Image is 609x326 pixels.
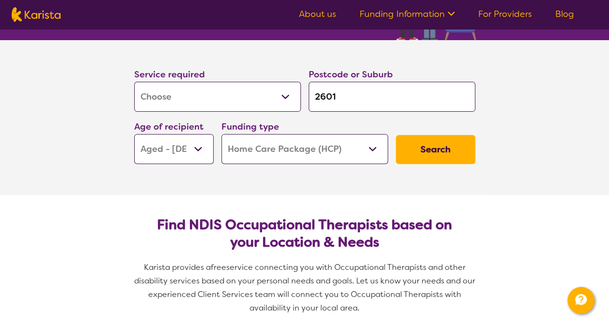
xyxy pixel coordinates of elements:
[299,8,336,20] a: About us
[12,7,61,22] img: Karista logo
[221,121,279,133] label: Funding type
[134,121,203,133] label: Age of recipient
[134,69,205,80] label: Service required
[309,69,393,80] label: Postcode or Suburb
[142,216,468,251] h2: Find NDIS Occupational Therapists based on your Location & Needs
[211,262,226,272] span: free
[478,8,532,20] a: For Providers
[134,262,477,313] span: service connecting you with Occupational Therapists and other disability services based on your p...
[567,287,594,314] button: Channel Menu
[359,8,455,20] a: Funding Information
[144,262,211,272] span: Karista provides a
[309,82,475,112] input: Type
[555,8,574,20] a: Blog
[396,135,475,164] button: Search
